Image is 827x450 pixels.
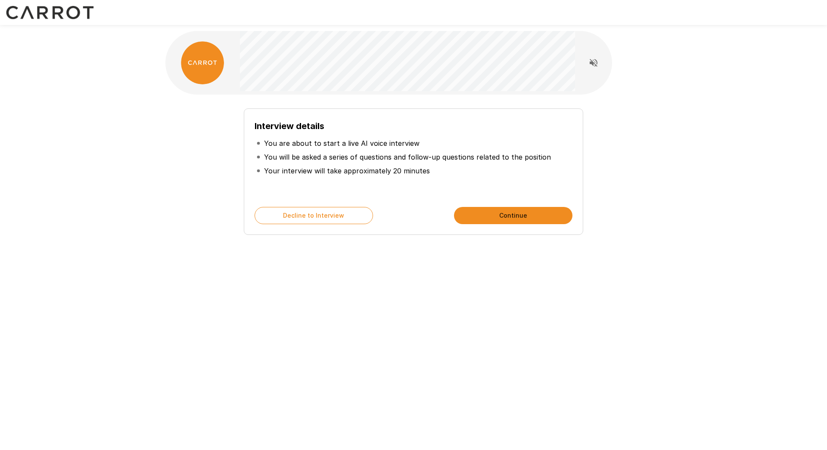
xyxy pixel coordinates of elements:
[255,121,324,131] b: Interview details
[585,54,602,71] button: Read questions aloud
[181,41,224,84] img: carrot_logo.png
[264,138,420,148] p: You are about to start a live AI voice interview
[264,166,430,176] p: Your interview will take approximately 20 minutes
[454,207,572,224] button: Continue
[255,207,373,224] button: Decline to Interview
[264,152,551,162] p: You will be asked a series of questions and follow-up questions related to the position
